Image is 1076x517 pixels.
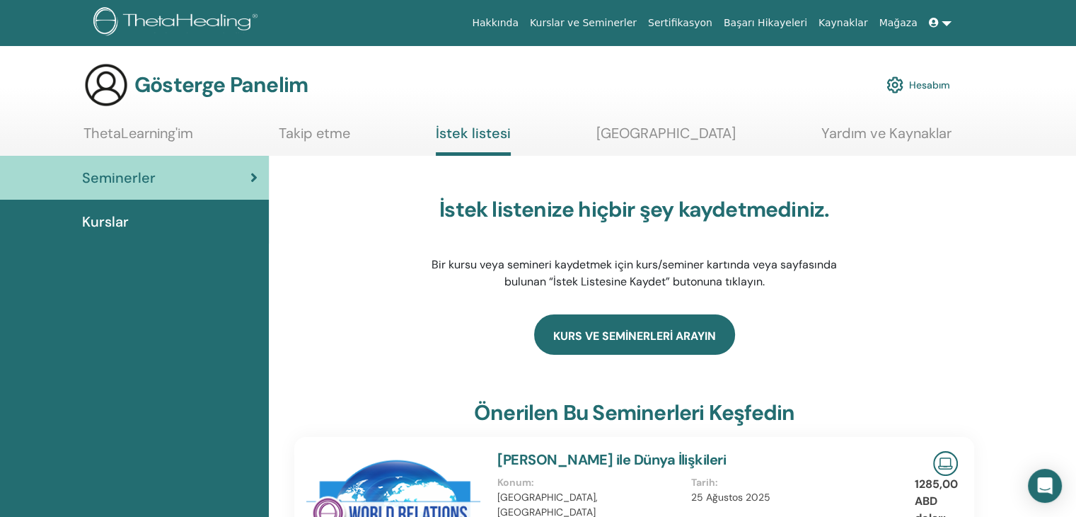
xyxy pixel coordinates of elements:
[531,476,534,489] font: :
[134,71,308,98] font: Gösterge Panelim
[524,10,642,36] a: Kurslar ve Seminerler
[497,450,726,469] a: [PERSON_NAME] ile Dünya İlişkileri
[879,17,917,28] font: Mağaza
[821,124,951,142] font: Yardım ve Kaynaklar
[436,125,511,156] a: İstek listesi
[279,124,350,142] font: Takip etme
[718,10,813,36] a: Başarı Hikayeleri
[821,125,951,152] a: Yardım ve Kaynaklar
[474,399,794,426] font: önerilen bu seminerleri keşfedin
[432,257,837,289] font: Bir kursu veya semineri kaydetmek için kurs/seminer kartında veya sayfasında bulunan “İstek Liste...
[873,10,922,36] a: Mağaza
[93,7,262,39] img: logo.png
[83,125,193,152] a: ThetaLearning'im
[596,124,736,142] font: [GEOGRAPHIC_DATA]
[439,195,829,223] font: İstek listenize hiçbir şey kaydetmediniz.
[83,62,129,108] img: generic-user-icon.jpg
[648,17,712,28] font: Sertifikasyon
[813,10,874,36] a: Kaynaklar
[715,476,718,489] font: :
[472,17,519,28] font: Hakkında
[933,451,958,476] img: Canlı Çevrimiçi Seminer
[497,476,531,489] font: Konum
[279,125,350,152] a: Takip etme
[534,314,735,355] a: kurs ve seminerleri arayın
[530,17,637,28] font: Kurslar ve Seminerler
[691,476,715,489] font: Tarih
[724,17,807,28] font: Başarı Hikayeleri
[596,125,736,152] a: [GEOGRAPHIC_DATA]
[1028,469,1062,503] div: Intercom Messenger'ı açın
[886,69,950,101] a: Hesabım
[83,124,193,142] font: ThetaLearning'im
[436,124,511,142] font: İstek listesi
[466,10,524,36] a: Hakkında
[909,79,950,92] font: Hesabım
[818,17,868,28] font: Kaynaklar
[886,73,903,97] img: cog.svg
[642,10,718,36] a: Sertifikasyon
[82,212,129,231] font: Kurslar
[82,169,156,187] font: Seminerler
[691,491,770,504] font: 25 Ağustos 2025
